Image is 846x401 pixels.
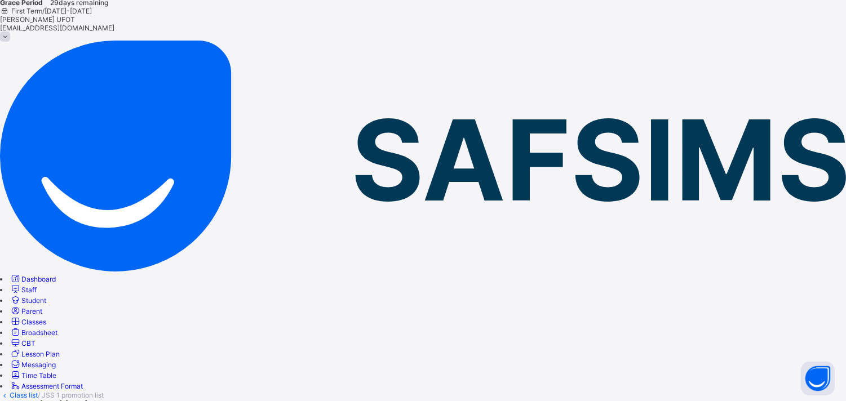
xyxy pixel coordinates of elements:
[21,371,56,380] span: Time Table
[10,382,83,390] a: Assessment Format
[10,360,56,369] a: Messaging
[21,286,37,294] span: Staff
[21,328,57,337] span: Broadsheet
[10,275,56,283] a: Dashboard
[21,307,42,315] span: Parent
[21,360,56,369] span: Messaging
[21,275,56,283] span: Dashboard
[21,350,60,358] span: Lesson Plan
[10,318,46,326] a: Classes
[21,339,36,347] span: CBT
[21,296,46,305] span: Student
[21,318,46,326] span: Classes
[801,362,835,395] button: Open asap
[21,382,83,390] span: Assessment Format
[10,328,57,337] a: Broadsheet
[10,307,42,315] a: Parent
[38,391,104,399] span: / JSS 1 promotion list
[10,350,60,358] a: Lesson Plan
[10,296,46,305] a: Student
[10,339,36,347] a: CBT
[10,391,38,399] a: Class list
[10,286,37,294] a: Staff
[10,371,56,380] a: Time Table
